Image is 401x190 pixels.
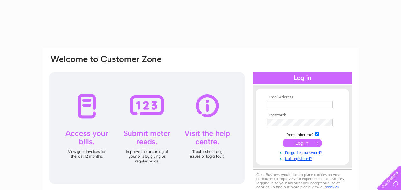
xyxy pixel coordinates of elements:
[265,113,339,117] th: Password:
[265,95,339,99] th: Email Address:
[267,149,339,155] a: Forgotten password?
[265,131,339,137] td: Remember me?
[283,139,322,147] input: Submit
[267,155,339,161] a: Not registered?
